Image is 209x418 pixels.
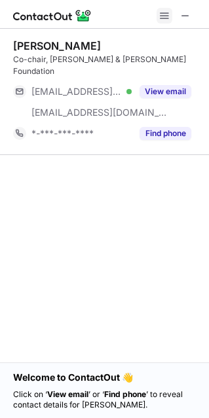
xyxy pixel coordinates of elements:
[13,371,196,384] h1: Welcome to ContactOut 👋
[31,86,122,97] span: [EMAIL_ADDRESS][DOMAIN_NAME]
[47,389,88,399] strong: View email
[31,107,168,118] span: [EMAIL_ADDRESS][DOMAIN_NAME]
[13,39,101,52] div: [PERSON_NAME]
[13,389,196,410] p: Click on ‘ ’ or ‘ ’ to reveal contact details for [PERSON_NAME].
[140,127,191,140] button: Reveal Button
[104,389,146,399] strong: Find phone
[13,8,92,24] img: ContactOut v5.3.10
[140,85,191,98] button: Reveal Button
[13,54,201,77] div: Co-chair, [PERSON_NAME] & [PERSON_NAME] Foundation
